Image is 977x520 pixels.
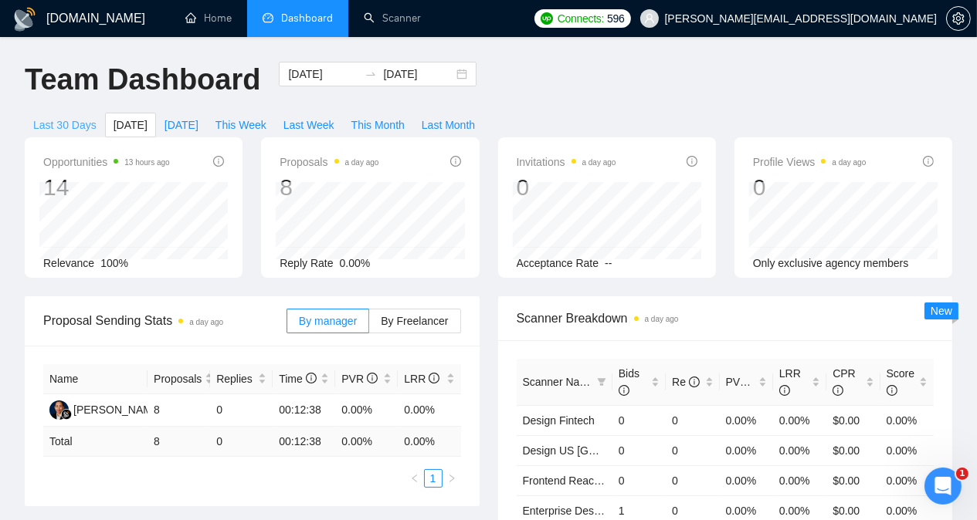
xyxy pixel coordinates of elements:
span: Scanner Breakdown [517,309,935,328]
span: left [410,474,419,483]
span: Scanner Name [523,376,595,388]
span: Proposals [280,153,378,171]
div: 0 [753,173,867,202]
span: LRR [404,373,439,385]
td: 00:12:38 [273,394,335,427]
span: filter [597,377,606,387]
input: Start date [288,66,358,83]
time: a day ago [645,315,679,323]
span: right [447,474,456,483]
button: [DATE] [156,113,207,137]
div: [PERSON_NAME] [73,401,162,418]
a: Frontend React Native [523,474,631,487]
td: 0.00% [398,394,460,427]
button: This Week [207,113,275,137]
img: gigradar-bm.png [61,409,72,420]
span: This Month [351,116,405,133]
span: 100% [100,257,128,269]
a: Design Fintech [523,414,595,427]
time: a day ago [345,158,379,167]
span: 0.00% [340,257,371,269]
span: info-circle [687,156,697,167]
a: 1 [425,470,442,487]
li: Next Page [443,469,461,488]
span: Replies [216,370,255,387]
td: 8 [148,394,210,427]
span: info-circle [751,376,762,387]
span: CPR [833,367,856,397]
td: Total [43,427,148,457]
a: AD[PERSON_NAME] [49,403,162,415]
td: 0.00 % [398,427,460,457]
time: a day ago [582,158,616,167]
img: upwork-logo.png [541,12,553,25]
h1: Team Dashboard [25,62,260,98]
span: PVR [341,373,378,385]
button: This Month [343,113,413,137]
td: 0 [666,435,719,465]
td: 0.00% [880,465,934,495]
div: 0 [517,173,616,202]
td: 0 [666,465,719,495]
td: 0.00% [720,405,773,435]
span: info-circle [619,385,629,396]
span: dashboard [263,12,273,23]
td: $0.00 [826,435,880,465]
td: 0.00% [720,465,773,495]
span: Time [279,373,316,385]
td: 0 [210,427,273,457]
time: a day ago [189,318,223,326]
span: Score [887,367,915,397]
div: 14 [43,173,170,202]
span: Proposals [154,370,202,387]
span: [DATE] [114,116,148,133]
td: 0.00% [335,394,398,427]
td: 0 [666,405,719,435]
span: Invitations [517,153,616,171]
span: [DATE] [165,116,198,133]
span: Opportunities [43,153,170,171]
button: Last Month [413,113,483,137]
span: New [931,305,952,317]
button: left [405,469,424,488]
span: info-circle [887,385,897,396]
button: Last Week [275,113,343,137]
td: 0.00% [720,435,773,465]
span: to [365,68,377,80]
span: PVR [726,376,762,388]
a: Design US [GEOGRAPHIC_DATA] [523,444,690,457]
span: Only exclusive agency members [753,257,909,269]
span: Dashboard [281,12,333,25]
span: info-circle [833,385,843,396]
td: 0 [210,394,273,427]
td: 0 [612,435,666,465]
span: LRR [779,367,801,397]
iframe: Intercom live chat [924,468,962,505]
span: By Freelancer [381,315,448,327]
span: Last 30 Days [33,116,97,133]
span: Acceptance Rate [517,257,599,269]
li: Previous Page [405,469,424,488]
span: info-circle [779,385,790,396]
th: Proposals [148,364,210,394]
a: searchScanner [364,12,421,25]
a: setting [946,12,971,25]
td: 00:12:38 [273,427,335,457]
span: Re [672,376,700,388]
span: info-circle [450,156,461,167]
td: 8 [148,427,210,457]
td: 0 [612,465,666,495]
span: info-circle [213,156,224,167]
button: setting [946,6,971,31]
span: swap-right [365,68,377,80]
a: Enterprise Design Fintech [523,505,647,517]
span: Last Week [283,116,334,133]
li: 1 [424,469,443,488]
span: 1 [956,468,969,480]
span: Reply Rate [280,257,333,269]
time: 13 hours ago [124,158,169,167]
td: 0 [612,405,666,435]
img: AD [49,400,69,420]
button: [DATE] [105,113,156,137]
span: info-circle [689,376,700,387]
